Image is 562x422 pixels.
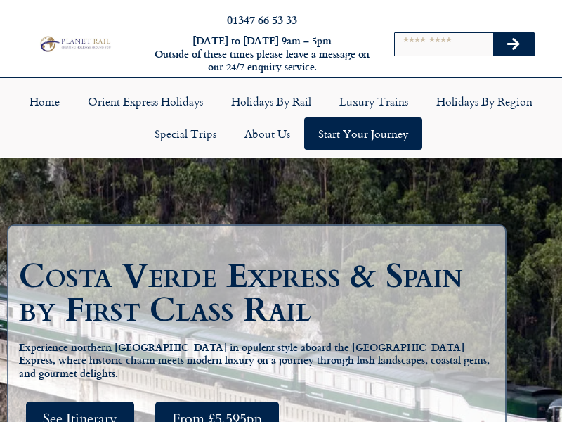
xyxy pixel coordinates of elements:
a: About Us [230,117,304,150]
a: Orient Express Holidays [74,85,217,117]
nav: Menu [7,85,555,150]
a: Start your Journey [304,117,422,150]
a: Home [15,85,74,117]
img: Planet Rail Train Holidays Logo [37,34,112,53]
a: Holidays by Rail [217,85,325,117]
h1: Costa Verde Express & Spain by First Class Rail [19,260,502,327]
a: Special Trips [140,117,230,150]
a: Holidays by Region [422,85,547,117]
h5: Experience northern [GEOGRAPHIC_DATA] in opulent style aboard the [GEOGRAPHIC_DATA] Express, wher... [19,341,495,381]
button: Search [493,33,534,56]
a: Luxury Trains [325,85,422,117]
a: 01347 66 53 33 [227,11,297,27]
h6: [DATE] to [DATE] 9am – 5pm Outside of these times please leave a message on our 24/7 enquiry serv... [153,34,371,74]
